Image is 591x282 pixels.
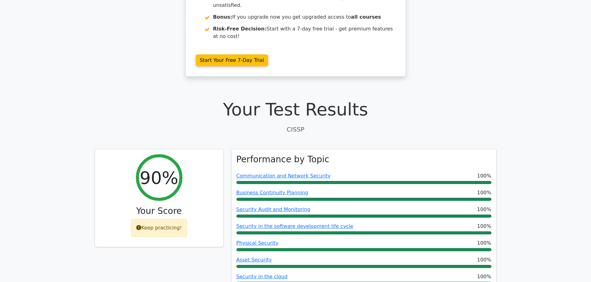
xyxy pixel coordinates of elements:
p: CISSP [95,125,497,134]
h1: Your Test Results [95,99,497,120]
span: 100% [477,239,491,247]
h2: 90% [140,167,178,188]
h3: Performance by Topic [236,154,329,165]
a: Communication and Network Security [236,173,331,179]
h3: Your Score [100,206,218,216]
a: Security Audit and Monitoring [236,206,311,212]
span: 100% [477,206,491,213]
a: Physical Security [236,240,279,246]
a: Security in the software development life cycle [236,223,353,229]
a: Start Your Free 7-Day Trial [196,54,268,66]
span: 100% [477,223,491,230]
a: Asset Security [236,257,272,263]
span: 100% [477,273,491,280]
div: Keep practicing! [131,219,187,237]
span: 100% [477,256,491,264]
a: Security in the cloud [236,274,288,280]
a: Business Continuity Planning [236,190,308,196]
span: 100% [477,189,491,196]
span: 100% [477,172,491,180]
